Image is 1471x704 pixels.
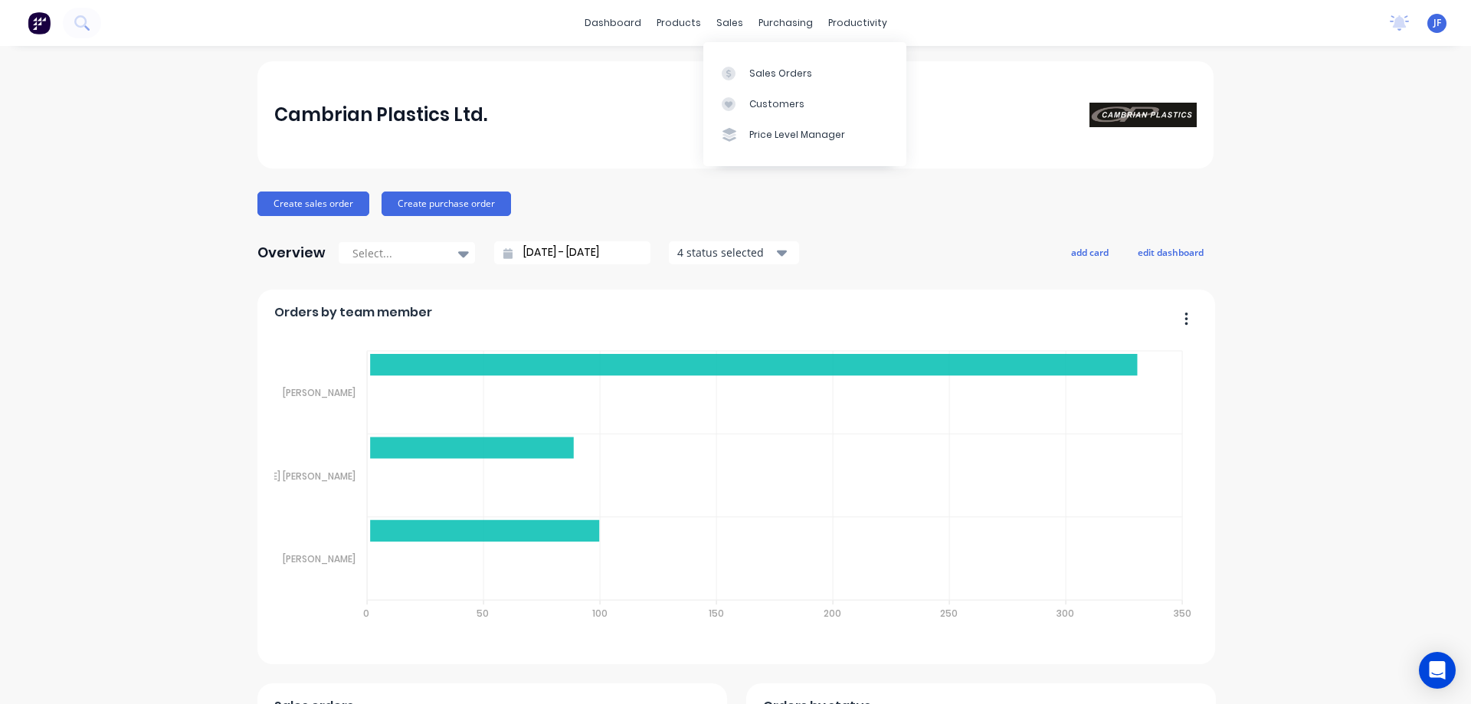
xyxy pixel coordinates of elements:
[591,607,607,620] tspan: 100
[821,11,895,34] div: productivity
[649,11,709,34] div: products
[1173,607,1191,620] tspan: 350
[1089,103,1197,127] img: Cambrian Plastics Ltd.
[577,11,649,34] a: dashboard
[257,192,369,216] button: Create sales order
[677,244,774,260] div: 4 status selected
[1057,607,1074,620] tspan: 300
[208,469,355,482] tspan: [PERSON_NAME] [PERSON_NAME]
[257,237,326,268] div: Overview
[703,89,906,120] a: Customers
[940,607,958,620] tspan: 250
[1433,16,1441,30] span: JF
[1061,242,1119,262] button: add card
[669,241,799,264] button: 4 status selected
[283,552,355,565] tspan: [PERSON_NAME]
[749,67,812,80] div: Sales Orders
[1419,652,1456,689] div: Open Intercom Messenger
[703,120,906,150] a: Price Level Manager
[274,100,487,130] div: Cambrian Plastics Ltd.
[751,11,821,34] div: purchasing
[274,303,432,322] span: Orders by team member
[477,607,489,620] tspan: 50
[382,192,511,216] button: Create purchase order
[749,128,845,142] div: Price Level Manager
[703,57,906,88] a: Sales Orders
[709,11,751,34] div: sales
[363,607,369,620] tspan: 0
[283,386,355,399] tspan: [PERSON_NAME]
[28,11,51,34] img: Factory
[749,97,804,111] div: Customers
[708,607,723,620] tspan: 150
[1128,242,1214,262] button: edit dashboard
[824,607,841,620] tspan: 200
